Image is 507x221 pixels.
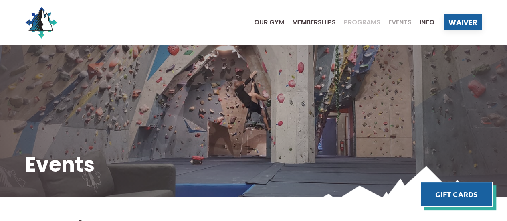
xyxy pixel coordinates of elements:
[344,19,380,26] span: Programs
[444,14,482,30] a: Waiver
[448,19,477,26] span: Waiver
[25,6,57,39] img: North Wall Logo
[380,19,412,26] a: Events
[25,151,482,179] h1: Events
[336,19,380,26] a: Programs
[292,19,336,26] span: Memberships
[246,19,284,26] a: Our Gym
[284,19,336,26] a: Memberships
[412,19,434,26] a: Info
[388,19,412,26] span: Events
[420,19,434,26] span: Info
[254,19,284,26] span: Our Gym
